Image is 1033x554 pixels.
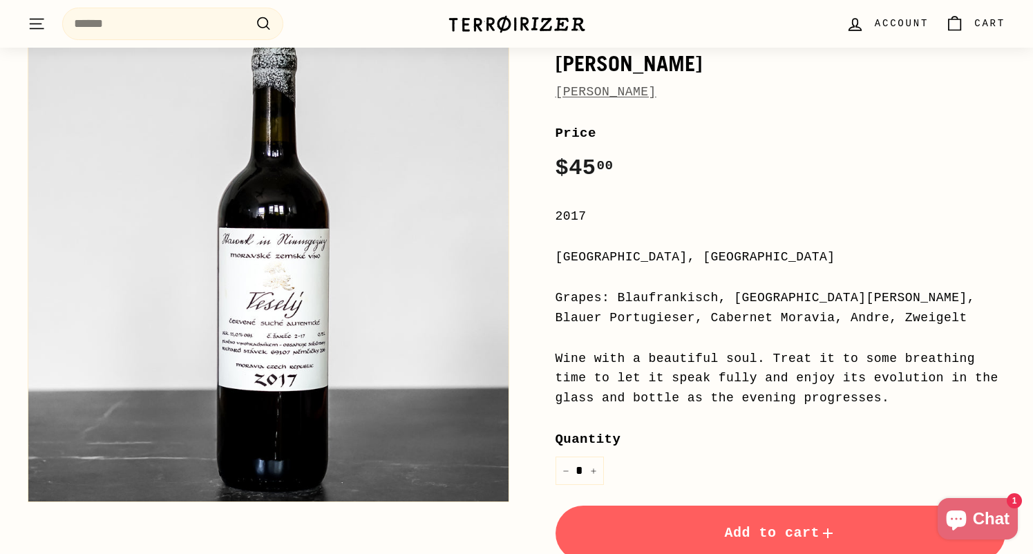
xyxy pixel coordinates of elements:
h1: [PERSON_NAME] [556,52,1006,75]
sup: 00 [596,158,613,173]
div: Wine with a beautiful soul. Treat it to some breathing time to let it speak fully and enjoy its e... [556,349,1006,408]
label: Price [556,123,1006,144]
div: [GEOGRAPHIC_DATA], [GEOGRAPHIC_DATA] [556,247,1006,267]
a: Cart [937,3,1014,44]
span: Account [875,16,929,31]
label: Quantity [556,429,1006,450]
inbox-online-store-chat: Shopify online store chat [934,498,1022,543]
div: 2017 [556,207,1006,227]
input: quantity [556,457,604,485]
span: Cart [974,16,1005,31]
div: Grapes: Blaufrankisch, [GEOGRAPHIC_DATA][PERSON_NAME], Blauer Portugieser, Cabernet Moravia, Andr... [556,288,1006,328]
button: Increase item quantity by one [583,457,604,485]
span: $45 [556,155,614,181]
a: [PERSON_NAME] [556,85,656,99]
span: Add to cart [724,525,836,541]
a: Account [837,3,937,44]
button: Reduce item quantity by one [556,457,576,485]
